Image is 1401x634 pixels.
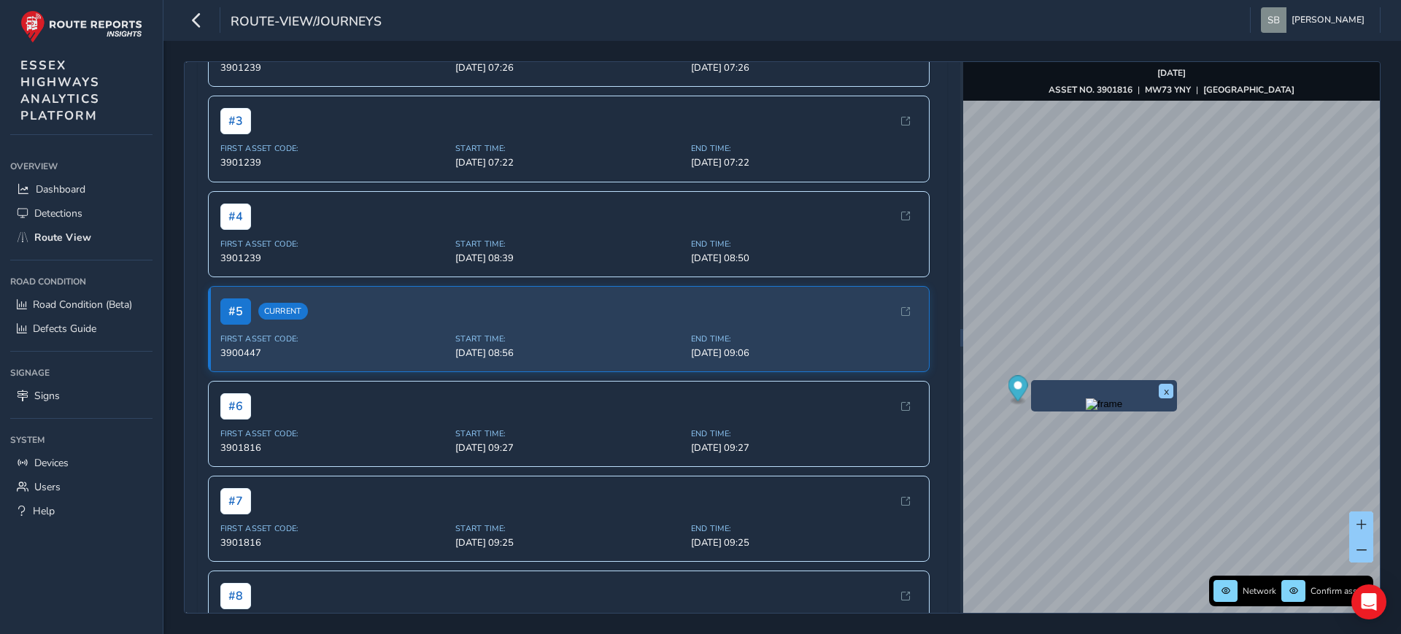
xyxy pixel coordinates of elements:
[1261,7,1370,33] button: [PERSON_NAME]
[20,10,142,43] img: rr logo
[691,523,918,534] span: End Time:
[1159,384,1173,398] button: x
[220,156,447,169] span: 3901239
[455,441,682,455] span: [DATE] 09:27
[10,362,153,384] div: Signage
[220,583,251,609] span: # 8
[258,303,308,320] span: Current
[1035,398,1173,408] button: Preview frame
[1157,67,1186,79] strong: [DATE]
[691,156,918,169] span: [DATE] 07:22
[10,429,153,451] div: System
[10,177,153,201] a: Dashboard
[1351,584,1386,619] div: Open Intercom Messenger
[10,475,153,499] a: Users
[10,225,153,250] a: Route View
[33,298,132,312] span: Road Condition (Beta)
[691,61,918,74] span: [DATE] 07:26
[1292,7,1365,33] span: [PERSON_NAME]
[1086,398,1122,410] img: frame
[455,523,682,534] span: Start Time:
[220,61,447,74] span: 3901239
[691,333,918,344] span: End Time:
[220,488,251,514] span: # 7
[220,252,447,265] span: 3901239
[34,206,82,220] span: Detections
[220,143,447,154] span: First Asset Code:
[20,57,100,124] span: ESSEX HIGHWAYS ANALYTICS PLATFORM
[220,298,251,325] span: # 5
[10,499,153,523] a: Help
[10,293,153,317] a: Road Condition (Beta)
[691,347,918,360] span: [DATE] 09:06
[455,143,682,154] span: Start Time:
[691,252,918,265] span: [DATE] 08:50
[1145,84,1191,96] strong: MW73 YNY
[10,451,153,475] a: Devices
[691,143,918,154] span: End Time:
[455,239,682,250] span: Start Time:
[455,252,682,265] span: [DATE] 08:39
[231,12,382,33] span: route-view/journeys
[691,441,918,455] span: [DATE] 09:27
[1243,585,1276,597] span: Network
[10,155,153,177] div: Overview
[455,156,682,169] span: [DATE] 07:22
[1049,84,1294,96] div: | |
[10,201,153,225] a: Detections
[1203,84,1294,96] strong: [GEOGRAPHIC_DATA]
[10,384,153,408] a: Signs
[220,441,447,455] span: 3901816
[10,271,153,293] div: Road Condition
[220,523,447,534] span: First Asset Code:
[691,239,918,250] span: End Time:
[220,393,251,420] span: # 6
[33,322,96,336] span: Defects Guide
[455,347,682,360] span: [DATE] 08:56
[220,108,251,134] span: # 3
[455,536,682,549] span: [DATE] 09:25
[455,333,682,344] span: Start Time:
[220,239,447,250] span: First Asset Code:
[455,61,682,74] span: [DATE] 07:26
[220,333,447,344] span: First Asset Code:
[691,536,918,549] span: [DATE] 09:25
[455,428,682,439] span: Start Time:
[34,480,61,494] span: Users
[220,347,447,360] span: 3900447
[1049,84,1132,96] strong: ASSET NO. 3901816
[220,428,447,439] span: First Asset Code:
[10,317,153,341] a: Defects Guide
[34,389,60,403] span: Signs
[691,428,918,439] span: End Time:
[1008,376,1027,406] div: Map marker
[34,231,91,244] span: Route View
[220,204,251,230] span: # 4
[220,536,447,549] span: 3901816
[34,456,69,470] span: Devices
[1311,585,1369,597] span: Confirm assets
[1261,7,1286,33] img: diamond-layout
[36,182,85,196] span: Dashboard
[33,504,55,518] span: Help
